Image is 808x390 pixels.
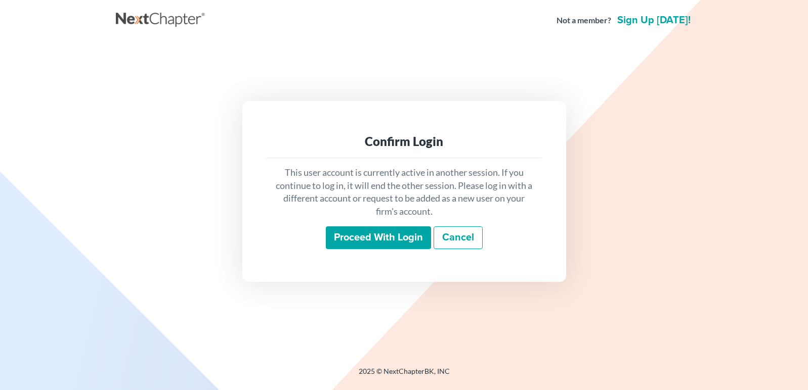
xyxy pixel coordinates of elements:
[326,226,431,250] input: Proceed with login
[434,226,483,250] a: Cancel
[275,166,534,218] p: This user account is currently active in another session. If you continue to log in, it will end ...
[116,366,693,384] div: 2025 © NextChapterBK, INC
[275,133,534,150] div: Confirm Login
[615,15,693,25] a: Sign up [DATE]!
[557,15,611,26] strong: Not a member?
